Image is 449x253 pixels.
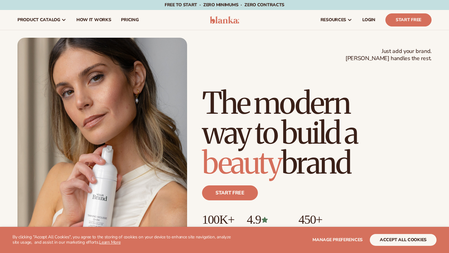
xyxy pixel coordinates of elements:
[17,38,187,251] img: Female holding tanning mousse.
[71,10,116,30] a: How It Works
[116,10,143,30] a: pricing
[202,88,432,178] h1: The modern way to build a brand
[76,17,111,22] span: How It Works
[202,144,281,182] span: beauty
[298,213,345,227] p: 450+
[165,2,284,8] span: Free to start · ZERO minimums · ZERO contracts
[316,10,357,30] a: resources
[370,234,437,246] button: accept all cookies
[121,17,138,22] span: pricing
[345,48,432,62] span: Just add your brand. [PERSON_NAME] handles the rest.
[17,17,60,22] span: product catalog
[312,234,363,246] button: Manage preferences
[12,235,234,245] p: By clicking "Accept All Cookies", you agree to the storing of cookies on your device to enhance s...
[357,10,380,30] a: LOGIN
[202,185,258,200] a: Start free
[12,10,71,30] a: product catalog
[210,16,239,24] img: logo
[385,13,432,26] a: Start Free
[312,237,363,243] span: Manage preferences
[321,17,346,22] span: resources
[99,239,120,245] a: Learn More
[247,213,286,227] p: 4.9
[362,17,375,22] span: LOGIN
[202,213,234,227] p: 100K+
